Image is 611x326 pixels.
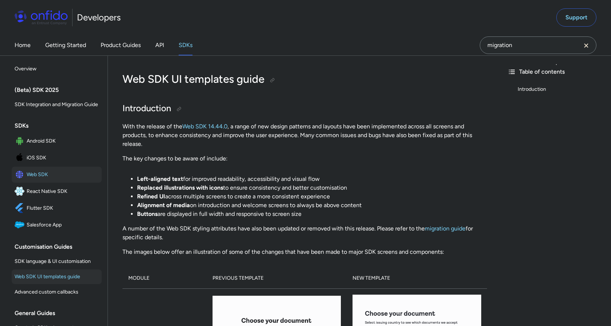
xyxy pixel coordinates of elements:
span: SDK Integration and Migration Guide [15,100,99,109]
input: Onfido search input field [480,36,596,54]
strong: Buttons [137,210,157,217]
a: IconiOS SDKiOS SDK [12,150,102,166]
strong: Left-aligned text [137,175,183,182]
a: IconFlutter SDKFlutter SDK [12,200,102,216]
th: New template [347,268,487,289]
p: The key changes to be aware of include: [122,154,487,163]
svg: Clear search field button [582,41,591,50]
a: migration guide [425,225,466,232]
a: IconSalesforce AppSalesforce App [12,217,102,233]
div: SDKs [15,119,105,133]
p: With the release of the , a range of new design patterns and layouts have been implemented across... [122,122,487,148]
span: Web SDK [27,170,99,180]
th: Module [122,268,207,289]
p: The images below offer an illustration of some of the changes that have been made to major SDK sc... [122,248,487,256]
li: to ensure consistency and better customisation [137,183,487,192]
a: Web SDK 14.44.0 [182,123,227,130]
strong: Replaced illustrations with icons [137,184,223,191]
a: API [155,35,164,55]
h1: Developers [77,12,121,23]
div: Table of contents [507,67,605,76]
span: Advanced custom callbacks [15,288,99,296]
a: Advanced custom callbacks [12,285,102,299]
span: Android SDK [27,136,99,146]
h2: Introduction [122,102,487,115]
div: General Guides [15,306,105,321]
li: for improved readability, accessibility and visual flow [137,175,487,183]
a: Web SDK UI templates guide [12,269,102,284]
a: Introduction [518,85,605,94]
img: Onfido Logo [15,10,68,25]
img: IconiOS SDK [15,153,27,163]
p: A number of the Web SDK styling attributes have also been updated or removed with this release. P... [122,224,487,242]
a: Product Guides [101,35,141,55]
li: are displayed in full width and responsive to screen size [137,210,487,218]
a: IconWeb SDKWeb SDK [12,167,102,183]
span: Web SDK UI templates guide [15,272,99,281]
a: IconAndroid SDKAndroid SDK [12,133,102,149]
span: React Native SDK [27,186,99,197]
span: SDK language & UI customisation [15,257,99,266]
img: IconSalesforce App [15,220,27,230]
img: IconWeb SDK [15,170,27,180]
a: SDK language & UI customisation [12,254,102,269]
a: Support [556,8,596,27]
a: Overview [12,62,102,76]
img: IconReact Native SDK [15,186,27,197]
h1: Web SDK UI templates guide [122,72,487,86]
a: Home [15,35,31,55]
span: Salesforce App [27,220,99,230]
a: Getting Started [45,35,86,55]
span: Overview [15,65,99,73]
a: SDKs [179,35,192,55]
li: on introduction and welcome screens to always be above content [137,201,487,210]
span: Flutter SDK [27,203,99,213]
img: IconFlutter SDK [15,203,27,213]
div: (Beta) SDK 2025 [15,83,105,97]
li: across multiple screens to create a more consistent experience [137,192,487,201]
a: IconReact Native SDKReact Native SDK [12,183,102,199]
th: Previous template [207,268,346,289]
strong: Alignment of media [137,202,190,209]
span: iOS SDK [27,153,99,163]
div: Customisation Guides [15,240,105,254]
a: SDK Integration and Migration Guide [12,97,102,112]
strong: Refined UI [137,193,165,200]
img: IconAndroid SDK [15,136,27,146]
